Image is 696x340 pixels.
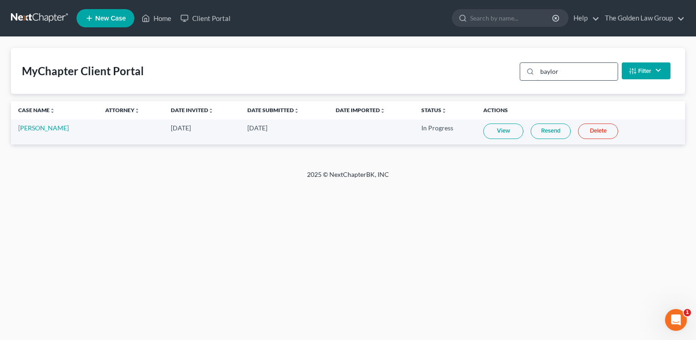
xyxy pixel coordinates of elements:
[600,10,685,26] a: The Golden Law Group
[171,107,214,113] a: Date Invitedunfold_more
[684,309,691,316] span: 1
[476,101,685,119] th: Actions
[88,170,608,186] div: 2025 © NextChapterBK, INC
[171,124,191,132] span: [DATE]
[137,10,176,26] a: Home
[578,124,618,139] a: Delete
[247,107,299,113] a: Date Submittedunfold_more
[336,107,385,113] a: Date Importedunfold_more
[483,124,523,139] a: View
[441,108,447,113] i: unfold_more
[665,309,687,331] iframe: Intercom live chat
[414,119,476,144] td: In Progress
[380,108,385,113] i: unfold_more
[247,124,267,132] span: [DATE]
[134,108,140,113] i: unfold_more
[622,62,670,79] button: Filter
[537,63,618,80] input: Search...
[470,10,553,26] input: Search by name...
[22,64,144,78] div: MyChapter Client Portal
[294,108,299,113] i: unfold_more
[18,107,55,113] a: Case Nameunfold_more
[531,124,571,139] a: Resend
[208,108,214,113] i: unfold_more
[18,124,69,132] a: [PERSON_NAME]
[50,108,55,113] i: unfold_more
[95,15,126,22] span: New Case
[569,10,599,26] a: Help
[176,10,235,26] a: Client Portal
[105,107,140,113] a: Attorneyunfold_more
[421,107,447,113] a: Statusunfold_more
